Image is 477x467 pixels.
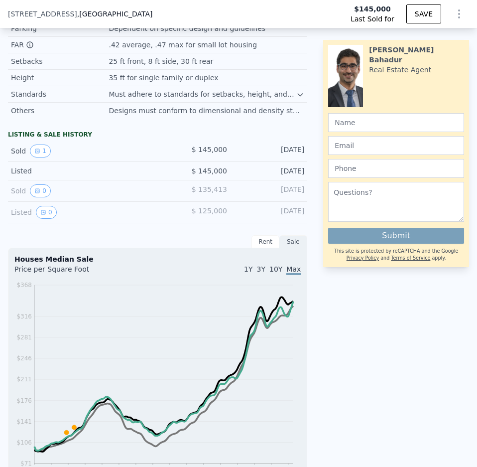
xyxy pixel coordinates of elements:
[11,73,109,83] div: Height
[347,255,379,261] a: Privacy Policy
[109,56,215,66] div: 25 ft front, 8 ft side, 30 ft rear
[369,45,464,65] div: [PERSON_NAME] Bahadur
[11,40,109,50] div: FAR
[192,185,227,193] span: $ 135,413
[235,206,304,219] div: [DATE]
[391,255,430,261] a: Terms of Service
[36,206,57,219] button: View historical data
[369,65,431,75] div: Real Estate Agent
[328,113,464,132] input: Name
[328,159,464,178] input: Phone
[11,106,109,116] div: Others
[16,334,32,341] tspan: $281
[257,265,265,273] span: 3Y
[16,282,32,289] tspan: $368
[251,235,279,248] div: Rent
[11,184,150,197] div: Sold
[235,145,304,157] div: [DATE]
[235,184,304,197] div: [DATE]
[77,9,153,19] span: , [GEOGRAPHIC_DATA]
[16,313,32,320] tspan: $316
[235,166,304,176] div: [DATE]
[109,40,259,50] div: .42 average, .47 max for small lot housing
[11,89,109,99] div: Standards
[192,167,227,175] span: $ 145,000
[8,9,77,19] span: [STREET_ADDRESS]
[16,397,32,404] tspan: $176
[16,439,32,446] tspan: $106
[328,136,464,155] input: Email
[328,248,464,262] div: This site is protected by reCAPTCHA and the Google and apply.
[11,145,150,157] div: Sold
[14,264,158,280] div: Price per Square Foot
[192,207,227,215] span: $ 125,000
[192,146,227,154] span: $ 145,000
[109,23,267,33] div: Dependent on specific design and guidelines
[30,145,51,157] button: View historical data
[269,265,282,273] span: 10Y
[11,206,150,219] div: Listed
[30,184,51,197] button: View historical data
[286,265,301,275] span: Max
[11,56,109,66] div: Setbacks
[279,235,307,248] div: Sale
[20,460,32,467] tspan: $71
[8,131,307,141] div: LISTING & SALE HISTORY
[244,265,252,273] span: 1Y
[109,89,296,99] div: Must adhere to standards for setbacks, height, and design of single-family homes
[14,254,301,264] div: Houses Median Sale
[16,355,32,362] tspan: $246
[109,73,220,83] div: 35 ft for single family or duplex
[109,106,304,116] div: Designs must conform to dimensional and density standards
[16,376,32,383] tspan: $211
[449,4,469,24] button: Show Options
[328,228,464,244] button: Submit
[16,418,32,425] tspan: $141
[11,23,109,33] div: Parking
[11,166,150,176] div: Listed
[351,14,394,24] span: Last Sold for
[406,4,441,23] button: SAVE
[354,4,391,14] span: $145,000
